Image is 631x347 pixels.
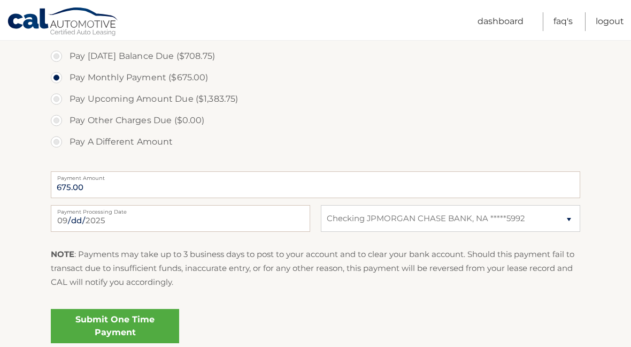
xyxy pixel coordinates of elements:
[553,12,573,31] a: FAQ's
[596,12,624,31] a: Logout
[51,205,310,214] label: Payment Processing Date
[51,88,580,110] label: Pay Upcoming Amount Due ($1,383.75)
[51,247,580,290] p: : Payments may take up to 3 business days to post to your account and to clear your bank account....
[51,249,74,259] strong: NOTE
[51,46,580,67] label: Pay [DATE] Balance Due ($708.75)
[51,171,580,198] input: Payment Amount
[7,7,119,38] a: Cal Automotive
[51,110,580,131] label: Pay Other Charges Due ($0.00)
[51,309,179,343] a: Submit One Time Payment
[51,171,580,180] label: Payment Amount
[51,205,310,232] input: Payment Date
[51,67,580,88] label: Pay Monthly Payment ($675.00)
[51,131,580,153] label: Pay A Different Amount
[478,12,524,31] a: Dashboard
